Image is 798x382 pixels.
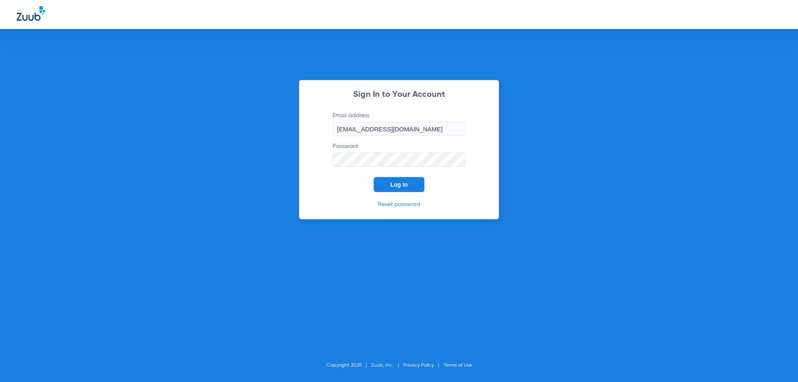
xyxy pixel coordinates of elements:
[378,202,420,207] a: Reset password
[320,91,478,99] h2: Sign In to Your Account
[332,142,465,167] label: Password
[332,111,465,136] label: Email address
[371,361,403,370] li: Zuub, Inc.
[374,177,424,192] button: Log In
[403,363,434,368] a: Privacy Policy
[443,363,472,368] a: Terms of Use
[332,153,465,167] input: Password
[390,181,408,188] span: Log In
[332,122,465,136] input: Email address
[17,6,45,21] img: Zuub Logo
[326,361,371,370] li: Copyright 2025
